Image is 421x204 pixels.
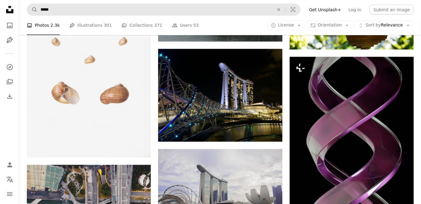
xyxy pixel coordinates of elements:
[278,23,294,28] span: License
[27,4,37,16] button: Search Unsplash
[318,23,342,28] span: Orientation
[4,61,16,73] a: Explore
[345,5,365,15] a: Log in
[27,56,151,61] a: View the photo by The New York Public Library
[272,4,285,16] button: Clear
[4,19,16,32] a: Photos
[4,188,16,200] button: Menu
[355,21,414,30] button: Sort byRelevance
[27,4,301,16] form: Find visuals sitewide
[4,90,16,103] a: Download History
[4,4,16,17] a: Home — Unsplash
[286,4,300,16] button: Visual search
[154,22,162,29] span: 371
[4,34,16,46] a: Illustrations
[193,22,199,29] span: 53
[69,16,112,35] a: Illustrations 301
[104,22,112,29] span: 301
[290,137,414,142] a: a purple swirl on a black background
[370,5,414,15] button: Submit an image
[267,21,305,30] button: License
[366,23,403,29] span: Relevance
[4,76,16,88] a: Collections
[366,23,381,28] span: Sort by
[158,93,282,98] a: a bridge over a body of water at night
[158,49,282,142] img: a bridge over a body of water at night
[158,188,282,193] a: people walking near building under white skies
[4,159,16,171] a: Log in / Sign up
[4,174,16,186] button: Language
[307,21,352,30] button: Orientation
[172,16,199,35] a: Users 53
[306,5,345,15] a: Get Unsplash+
[122,16,162,35] a: Collections 371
